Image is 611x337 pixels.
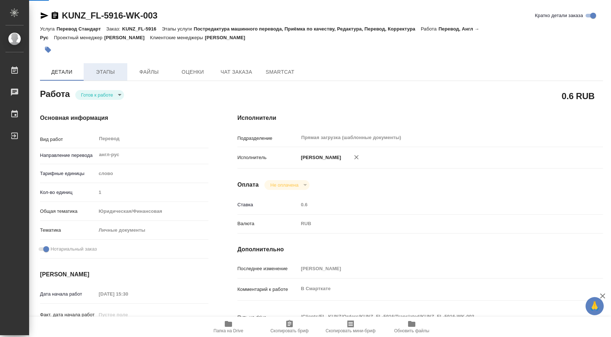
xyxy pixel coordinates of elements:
[326,328,375,333] span: Скопировать мини-бриф
[150,35,205,40] p: Клиентские менеджеры
[268,182,300,188] button: Не оплачена
[298,154,341,161] p: [PERSON_NAME]
[237,286,299,293] p: Комментарий к работе
[237,220,299,227] p: Валюта
[381,317,442,337] button: Обновить файлы
[96,205,208,218] div: Юридическая/Финансовая
[237,265,299,272] p: Последнее изменение
[40,189,96,196] p: Кол-во единиц
[40,136,96,143] p: Вид работ
[205,35,251,40] p: [PERSON_NAME]
[96,224,208,236] div: Личные документы
[122,26,162,32] p: KUNZ_FL-5916
[40,208,96,215] p: Общая тематика
[104,35,150,40] p: [PERSON_NAME]
[96,167,208,180] div: слово
[106,26,122,32] p: Заказ:
[40,26,56,32] p: Услуга
[237,201,299,208] p: Ставка
[40,227,96,234] p: Тематика
[79,92,115,98] button: Готов к работе
[298,283,572,295] textarea: В Смарткате
[237,314,299,321] p: Путь на drive
[588,299,601,314] span: 🙏
[162,26,194,32] p: Этапы услуги
[394,328,430,333] span: Обновить файлы
[132,68,167,77] span: Файлы
[88,68,123,77] span: Этапы
[40,87,70,100] h2: Работа
[40,152,96,159] p: Направление перевода
[96,289,160,299] input: Пустое поле
[96,309,160,320] input: Пустое поле
[198,317,259,337] button: Папка на Drive
[213,328,243,333] span: Папка на Drive
[263,68,297,77] span: SmartCat
[237,180,259,189] h4: Оплата
[40,42,56,58] button: Добавить тэг
[237,154,299,161] p: Исполнитель
[56,26,106,32] p: Перевод Стандарт
[75,90,124,100] div: Готов к работе
[237,114,603,122] h4: Исполнители
[535,12,583,19] span: Кратко детали заказа
[194,26,421,32] p: Постредактура машинного перевода, Приёмка по качеству, Редактура, Перевод, Корректура
[298,218,572,230] div: RUB
[40,291,96,298] p: Дата начала работ
[298,310,572,323] textarea: /Clients/FL_KUNZ/Orders/KUNZ_FL-5916/Translated/KUNZ_FL-5916-WK-003
[51,11,59,20] button: Скопировать ссылку
[264,180,309,190] div: Готов к работе
[348,149,364,165] button: Удалить исполнителя
[96,187,208,198] input: Пустое поле
[40,170,96,177] p: Тарифные единицы
[175,68,210,77] span: Оценки
[40,311,96,318] p: Факт. дата начала работ
[237,245,603,254] h4: Дополнительно
[421,26,439,32] p: Работа
[62,11,157,20] a: KUNZ_FL-5916-WK-003
[219,68,254,77] span: Чат заказа
[562,90,595,102] h2: 0.6 RUB
[54,35,104,40] p: Проектный менеджер
[237,135,299,142] p: Подразделение
[270,328,308,333] span: Скопировать бриф
[320,317,381,337] button: Скопировать мини-бриф
[259,317,320,337] button: Скопировать бриф
[51,245,97,253] span: Нотариальный заказ
[40,114,208,122] h4: Основная информация
[298,199,572,210] input: Пустое поле
[298,263,572,274] input: Пустое поле
[40,270,208,279] h4: [PERSON_NAME]
[586,297,604,315] button: 🙏
[40,11,49,20] button: Скопировать ссылку для ЯМессенджера
[44,68,79,77] span: Детали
